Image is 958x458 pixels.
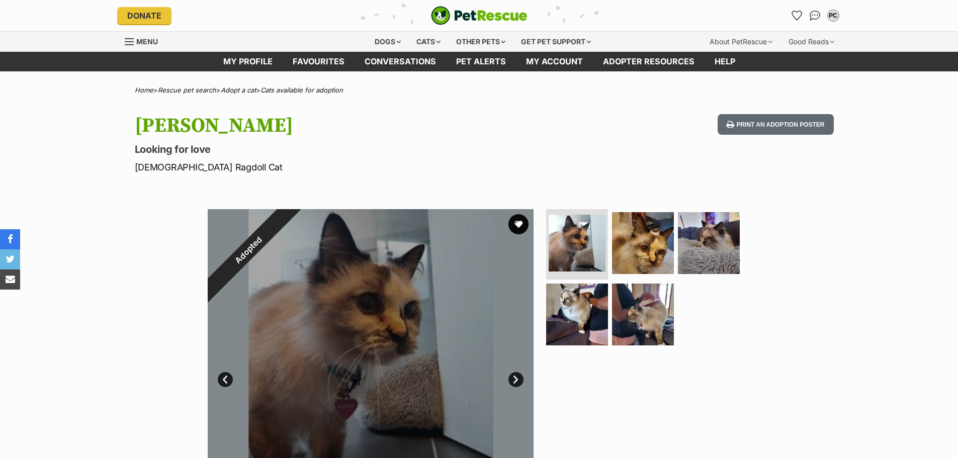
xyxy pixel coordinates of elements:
[283,52,355,71] a: Favourites
[185,186,312,313] div: Adopted
[546,284,608,345] img: Photo of Katie
[549,215,605,271] img: Photo of Katie
[135,86,153,94] a: Home
[136,37,158,46] span: Menu
[807,8,823,24] a: Conversations
[355,52,446,71] a: conversations
[213,52,283,71] a: My profile
[612,284,674,345] img: Photo of Katie
[828,11,838,21] div: PC
[221,86,256,94] a: Adopt a cat
[110,86,849,94] div: > > >
[135,160,560,174] p: [DEMOGRAPHIC_DATA] Ragdoll Cat
[135,142,560,156] p: Looking for love
[514,32,598,52] div: Get pet support
[508,372,524,387] a: Next
[117,7,171,24] a: Donate
[612,212,674,274] img: Photo of Katie
[789,8,805,24] a: Favourites
[718,114,833,135] button: Print an adoption poster
[678,212,740,274] img: Photo of Katie
[789,8,841,24] ul: Account quick links
[810,11,820,21] img: chat-41dd97257d64d25036548639549fe6c8038ab92f7586957e7f3b1b290dea8141.svg
[368,32,408,52] div: Dogs
[409,32,448,52] div: Cats
[781,32,841,52] div: Good Reads
[705,52,745,71] a: Help
[135,114,560,137] h1: [PERSON_NAME]
[431,6,528,25] img: logo-cat-932fe2b9b8326f06289b0f2fb663e598f794de774fb13d1741a6617ecf9a85b4.svg
[516,52,593,71] a: My account
[260,86,343,94] a: Cats available for adoption
[158,86,216,94] a: Rescue pet search
[449,32,512,52] div: Other pets
[218,372,233,387] a: Prev
[446,52,516,71] a: Pet alerts
[825,8,841,24] button: My account
[593,52,705,71] a: Adopter resources
[703,32,779,52] div: About PetRescue
[431,6,528,25] a: PetRescue
[508,214,529,234] button: favourite
[125,32,165,50] a: Menu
